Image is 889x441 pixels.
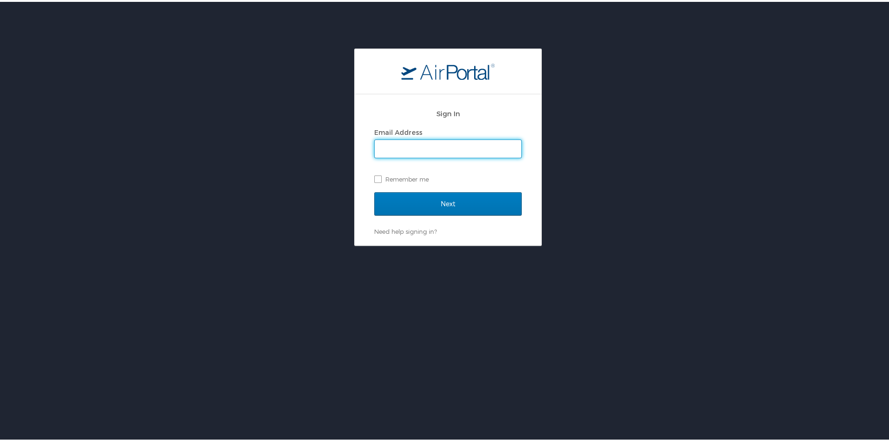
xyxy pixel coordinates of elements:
[374,126,422,134] label: Email Address
[374,226,437,233] a: Need help signing in?
[374,190,522,214] input: Next
[374,170,522,184] label: Remember me
[401,61,495,78] img: logo
[374,106,522,117] h2: Sign In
